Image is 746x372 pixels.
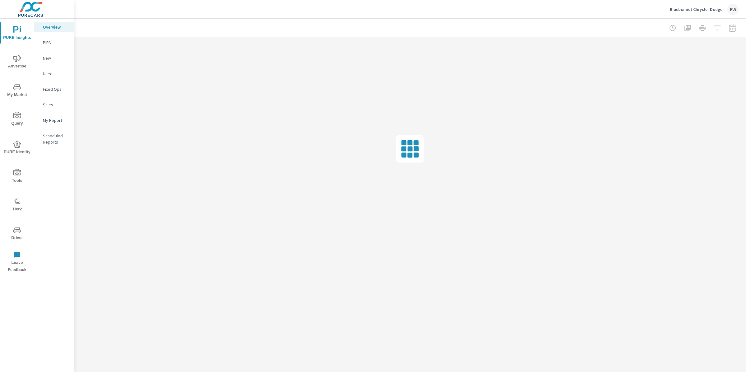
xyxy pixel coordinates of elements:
span: Advertise [2,55,32,70]
p: Overview [43,24,69,30]
div: PIPA [34,38,74,47]
p: Scheduled Reports [43,133,69,145]
div: EW [727,4,739,15]
div: Overview [34,22,74,32]
div: New [34,53,74,63]
p: My Report [43,117,69,123]
div: My Report [34,116,74,125]
div: nav menu [0,19,34,276]
span: PURE Identity [2,140,32,156]
span: Driver [2,226,32,241]
p: Used [43,71,69,77]
span: Tier2 [2,198,32,213]
p: PIPA [43,39,69,46]
p: Sales [43,102,69,108]
div: Scheduled Reports [34,131,74,147]
p: New [43,55,69,61]
span: PURE Insights [2,26,32,41]
span: My Market [2,83,32,99]
p: Fixed Ops [43,86,69,92]
span: Query [2,112,32,127]
p: Bluebonnet Chrysler Dodge [670,7,722,12]
div: Sales [34,100,74,109]
span: Tools [2,169,32,184]
div: Fixed Ops [34,85,74,94]
div: Used [34,69,74,78]
span: Leave Feedback [2,251,32,273]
